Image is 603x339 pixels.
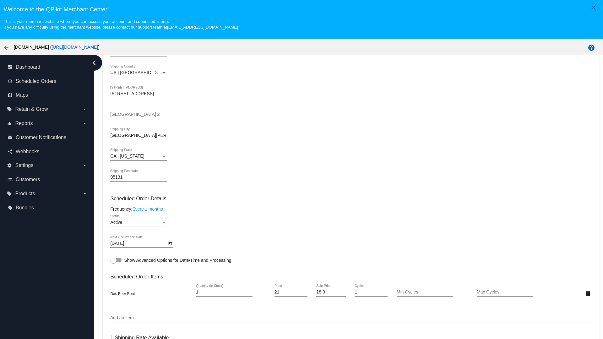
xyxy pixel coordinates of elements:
span: Products [15,191,35,196]
i: share [8,149,13,154]
i: equalizer [7,121,12,126]
i: map [8,93,13,98]
i: local_offer [7,107,12,112]
mat-icon: arrow_back [3,44,10,51]
input: Quantity (In Stock) [196,290,253,295]
mat-select: Shipping State [110,154,167,159]
mat-select: Shipping Country [110,70,167,75]
input: Next Occurrence Date [110,241,167,246]
i: update [8,79,13,84]
mat-icon: close [590,4,597,11]
span: Customers [16,177,40,182]
h3: Scheduled Order Items [110,269,592,280]
a: [EMAIL_ADDRESS][DOMAIN_NAME] [167,25,238,30]
span: Scheduled Orders [16,78,56,84]
input: Shipping Street 1 [110,91,592,96]
span: Maps [16,92,28,98]
input: Shipping Street 2 [110,112,592,117]
i: settings [7,163,12,168]
h3: Welcome to the QPilot Merchant Center! [3,6,599,13]
span: Bundles [16,205,34,211]
span: Show Advanced Options for Date/Time and Processing [124,257,231,263]
button: Open calendar [167,240,173,246]
span: US | [GEOGRAPHIC_DATA] [110,70,166,75]
mat-icon: delete [584,290,592,297]
small: This is your merchant website where you can access your account and connected site(s). If you hav... [3,19,238,30]
span: [DOMAIN_NAME] ( ) [14,45,100,50]
span: CA | [US_STATE] [110,153,144,159]
i: people_outline [8,177,13,182]
i: arrow_drop_down [82,121,87,126]
div: Frequency: [110,207,592,212]
a: [URL][DOMAIN_NAME] [52,45,98,50]
input: Min Cycles [397,290,453,295]
a: Every 1 months [132,207,163,212]
i: arrow_drop_down [82,107,87,112]
mat-select: Status [110,220,167,225]
i: local_offer [7,191,12,196]
input: Sale Price [316,290,345,295]
span: Active [110,220,122,225]
i: local_offer [8,205,13,210]
span: Settings [15,163,33,168]
i: email [8,135,13,140]
input: Add an item [110,315,592,320]
mat-icon: help [588,44,595,51]
input: Shipping Postcode [110,175,167,180]
input: Shipping City [110,133,167,138]
span: Customer Notifications [16,135,66,140]
input: Max Cycles [477,290,533,295]
i: arrow_drop_down [82,163,87,168]
span: Reports [15,121,33,126]
i: arrow_drop_down [82,191,87,196]
span: Das Beer Boot [110,292,135,296]
span: Webhooks [16,149,39,154]
h3: Scheduled Order Details [110,196,592,202]
input: Price [274,290,307,295]
input: Cycles [355,290,388,295]
i: dashboard [8,65,13,70]
span: Dashboard [16,64,40,70]
i: chevron_left [89,58,99,68]
span: Retain & Grow [15,106,48,112]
